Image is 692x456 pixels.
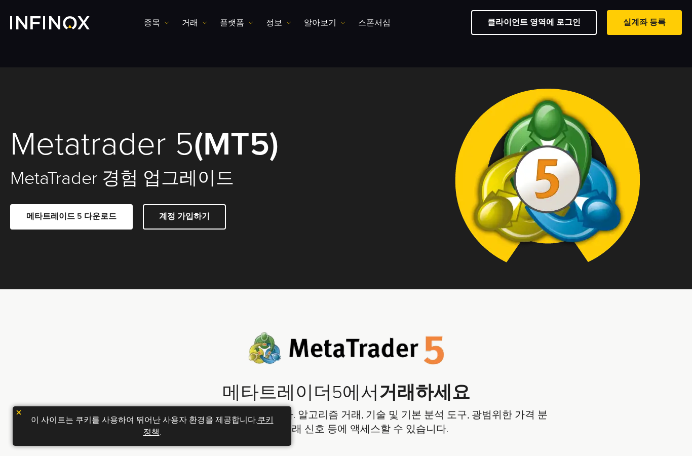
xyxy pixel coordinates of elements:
a: 종목 [144,17,169,29]
strong: (MT5) [194,124,279,164]
a: 정보 [266,17,291,29]
img: Meta Trader 5 logo [248,332,444,365]
a: 메타트레이드 5 다운로드 [10,204,133,229]
a: INFINOX Logo [10,16,113,29]
strong: 거래하세요 [379,382,470,403]
h2: 메타트레이더5에서 [143,382,549,404]
a: 실계좌 등록 [607,10,682,35]
a: 클라이언트 영역에 로그인 [471,10,597,35]
img: yellow close icon [15,409,22,416]
p: 고급 MT5 플랫폼에서 거래합니다. 알고리즘 거래, 기술 및 기본 분석 도구, 광범위한 가격 분석 기능, 거래 신호 등에 액세스할 수 있습니다. [143,408,549,436]
a: 플랫폼 [220,17,253,29]
a: 계정 가입하기 [143,204,226,229]
a: 거래 [182,17,207,29]
a: 스폰서십 [358,17,391,29]
a: 알아보기 [304,17,345,29]
h2: MetaTrader 경험 업그레이드 [10,167,332,189]
img: Meta Trader 5 [447,67,648,289]
p: 이 사이트는 쿠키를 사용하여 뛰어난 사용자 환경을 제공합니다. . [18,411,286,441]
h1: Metatrader 5 [10,127,332,162]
